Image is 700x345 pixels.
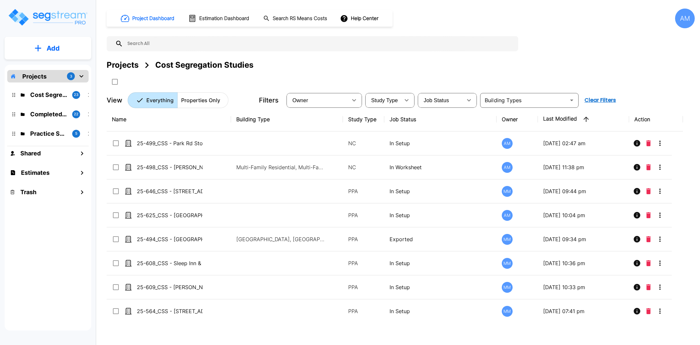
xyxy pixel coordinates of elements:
p: Exported [390,235,491,243]
button: Delete [644,281,653,294]
button: More-Options [653,137,667,150]
p: PPA [348,187,379,195]
p: PPA [348,259,379,267]
p: In Setup [390,211,491,219]
p: Completed Projects [30,110,67,119]
button: Delete [644,185,653,198]
p: [GEOGRAPHIC_DATA], [GEOGRAPHIC_DATA] [236,235,325,243]
button: SelectAll [108,75,121,88]
input: Search All [123,36,515,51]
th: Last Modified [538,107,629,131]
p: Everything [146,96,174,104]
button: Clear Filters [582,94,619,107]
p: 25-498_CSS - [PERSON_NAME] Crossing [PERSON_NAME], [GEOGRAPHIC_DATA] - [PERSON_NAME] Communities ... [137,163,202,171]
p: Properties Only [181,96,220,104]
button: Info [630,281,644,294]
p: In Setup [390,307,491,315]
h1: Project Dashboard [132,15,174,22]
p: 25-646_CSS - [STREET_ADDRESS][PERSON_NAME] - TRES Real Estate Services - [PERSON_NAME] [137,187,202,195]
p: Filters [259,95,279,105]
button: More-Options [653,257,667,270]
p: [DATE] 02:47 am [543,139,624,147]
p: [DATE] 07:41 pm [543,307,624,315]
p: 25-564_CSS - [STREET_ADDRESS][PERSON_NAME], ID - Concentrate - [PERSON_NAME] [137,307,202,315]
p: PPA [348,283,379,291]
p: View [107,95,122,105]
button: Info [630,209,644,222]
button: Properties Only [177,92,228,108]
p: In Worksheet [390,163,491,171]
p: [DATE] 10:36 pm [543,259,624,267]
button: Delete [644,137,653,150]
span: Job Status [424,98,449,103]
button: More-Options [653,161,667,174]
div: AM [502,138,513,149]
p: In Setup [390,283,491,291]
p: 25-499_CSS - Park Rd Storage [GEOGRAPHIC_DATA], [GEOGRAPHIC_DATA] - [PERSON_NAME] Communities - [... [137,139,202,147]
button: Estimation Dashboard [186,11,253,25]
div: Projects [107,59,138,71]
p: Cost Segregation Studies [30,90,67,99]
h1: Estimates [21,168,50,177]
button: More-Options [653,209,667,222]
p: [DATE] 09:34 pm [543,235,624,243]
div: Select [367,91,400,109]
button: Info [630,233,644,246]
p: Multi-Family Residential, Multi-Family Residential Site [236,163,325,171]
p: In Setup [390,259,491,267]
div: Platform [128,92,228,108]
p: Projects [22,72,47,81]
p: PPA [348,211,379,219]
button: Delete [644,209,653,222]
p: Add [47,43,60,53]
p: 23 [74,92,78,98]
p: PPA [348,307,379,315]
div: MM [502,282,513,293]
p: 25-608_CSS - Sleep Inn & Suites [GEOGRAPHIC_DATA], [GEOGRAPHIC_DATA] - Serenity Hosp - [PERSON_NAME] [137,259,202,267]
button: More-Options [653,185,667,198]
p: [DATE] 09:44 pm [543,187,624,195]
h1: Search RS Means Costs [273,15,327,22]
button: Search RS Means Costs [261,12,331,25]
div: Cost Segregation Studies [155,59,253,71]
div: AM [502,210,513,221]
span: Study Type [371,98,398,103]
button: Info [630,137,644,150]
button: Open [567,96,576,105]
p: PPA [348,235,379,243]
button: More-Options [653,281,667,294]
p: 3 [70,74,72,79]
p: Practice Samples [30,129,67,138]
p: In Setup [390,187,491,195]
p: 25-609_CSS - [PERSON_NAME] Oshkosh, [GEOGRAPHIC_DATA] - Serenity Hosp - [PERSON_NAME] [137,283,202,291]
th: Action [629,107,683,131]
button: Info [630,305,644,318]
button: Info [630,257,644,270]
p: 22 [74,111,78,117]
button: Info [630,185,644,198]
th: Building Type [231,107,343,131]
div: MM [502,234,513,245]
button: Delete [644,305,653,318]
th: Owner [497,107,538,131]
p: [DATE] 10:33 pm [543,283,624,291]
h1: Estimation Dashboard [199,15,249,22]
p: In Setup [390,139,491,147]
th: Study Type [343,107,384,131]
button: Everything [128,92,178,108]
div: Select [288,91,348,109]
p: 5 [75,131,77,136]
h1: Shared [20,149,41,158]
div: MM [502,258,513,269]
input: Building Types [482,96,566,105]
th: Job Status [384,107,496,131]
button: Delete [644,257,653,270]
p: 25-494_CSS - [GEOGRAPHIC_DATA], [GEOGRAPHIC_DATA] - MBTAC Financial Services LLC - [PERSON_NAME] [137,235,202,243]
button: Delete [644,161,653,174]
button: Delete [644,233,653,246]
button: More-Options [653,305,667,318]
div: MM [502,306,513,317]
span: Owner [292,98,308,103]
div: AM [675,9,695,28]
div: MM [502,186,513,197]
